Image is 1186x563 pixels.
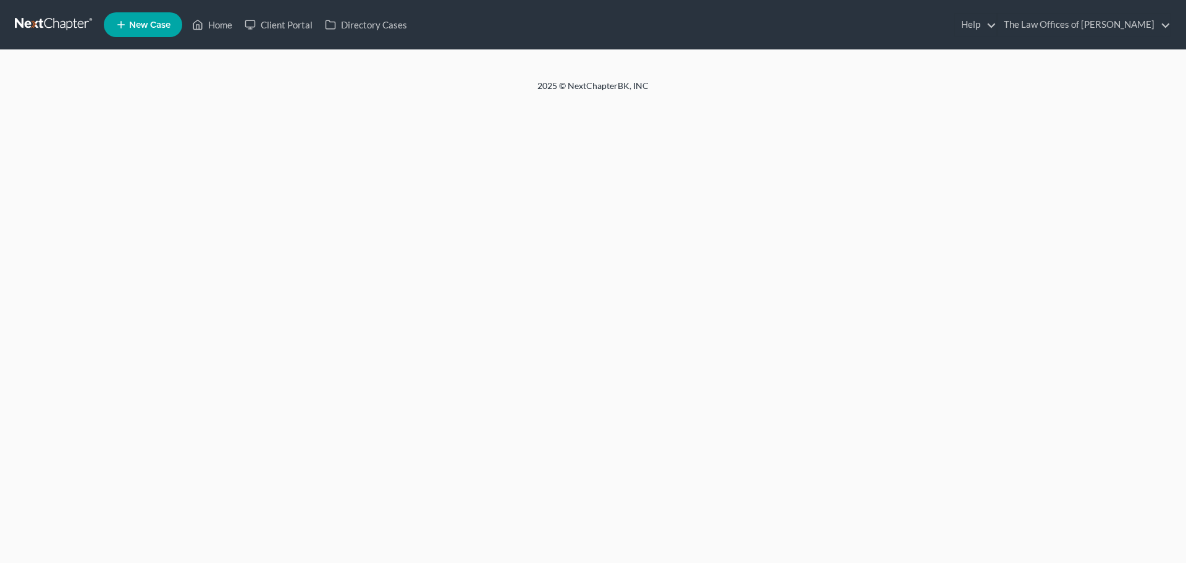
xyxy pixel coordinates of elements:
[104,12,182,37] new-legal-case-button: New Case
[238,14,319,36] a: Client Portal
[241,80,945,102] div: 2025 © NextChapterBK, INC
[319,14,413,36] a: Directory Cases
[186,14,238,36] a: Home
[955,14,996,36] a: Help
[998,14,1171,36] a: The Law Offices of [PERSON_NAME]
